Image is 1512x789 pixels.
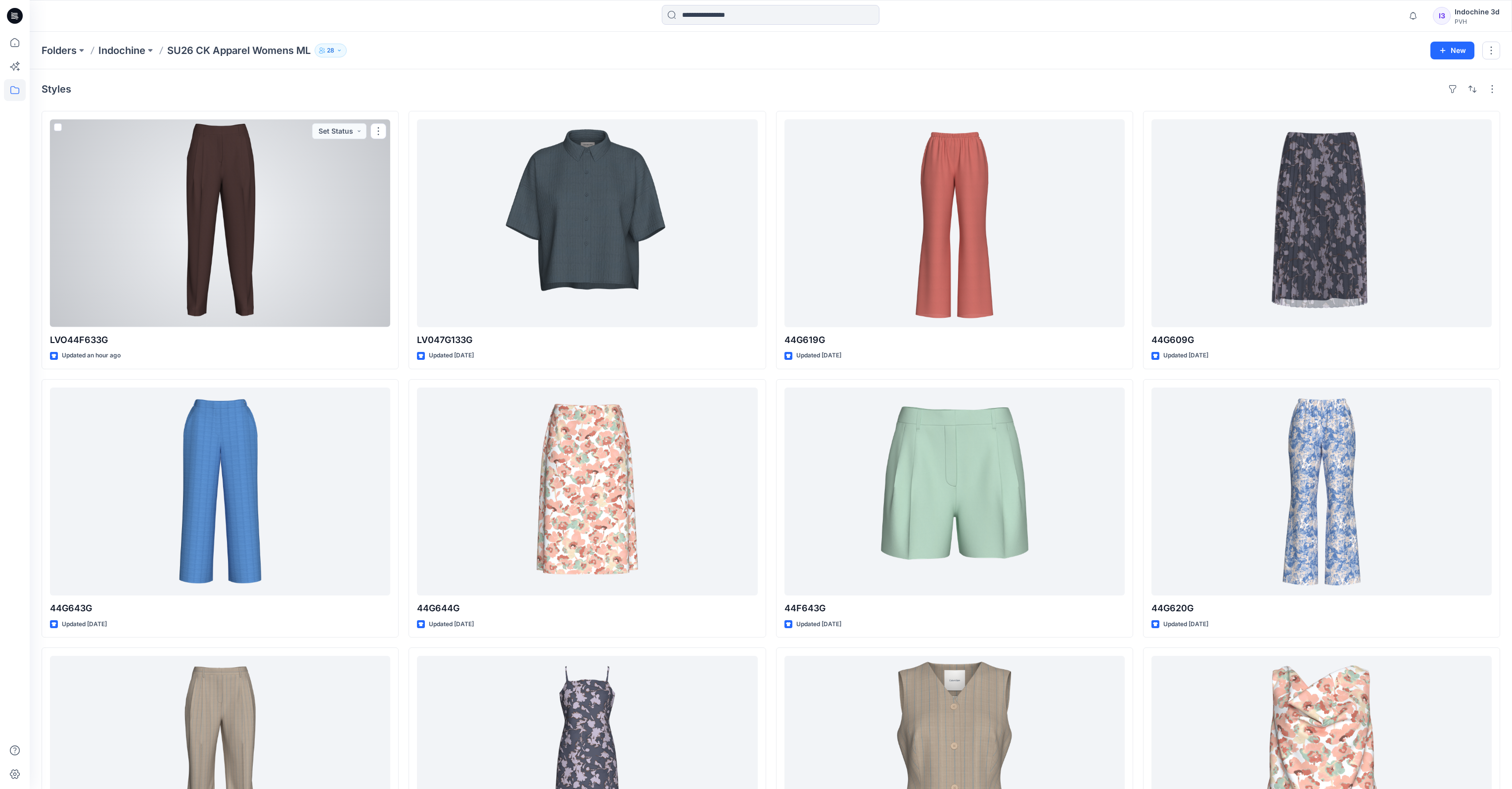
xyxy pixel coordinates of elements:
p: LVO44F633G [50,333,390,347]
div: PVH [1455,18,1500,25]
div: I3 [1433,7,1451,25]
div: Indochine 3d [1455,6,1500,18]
a: LV047G133G [417,119,757,327]
a: 44G619G [784,119,1125,327]
a: LVO44F633G [50,119,390,327]
p: 44G609G [1151,333,1492,347]
p: 44G619G [784,333,1125,347]
p: Updated [DATE] [429,619,474,630]
p: Updated [DATE] [1163,350,1208,361]
h4: Styles [42,83,71,95]
p: Updated [DATE] [796,619,841,630]
a: Indochine [98,44,145,57]
p: 28 [327,45,334,56]
a: 44G644G [417,388,757,595]
p: LV047G133G [417,333,757,347]
a: 44G609G [1151,119,1492,327]
p: SU26 CK Apparel Womens ML [167,44,311,57]
p: 44G643G [50,601,390,615]
button: New [1430,42,1474,59]
p: 44F643G [784,601,1125,615]
p: 44G644G [417,601,757,615]
a: Folders [42,44,77,57]
p: Updated an hour ago [62,350,121,361]
p: Updated [DATE] [62,619,107,630]
p: Updated [DATE] [429,350,474,361]
button: 28 [315,44,347,57]
a: 44G620G [1151,388,1492,595]
a: 44F643G [784,388,1125,595]
p: 44G620G [1151,601,1492,615]
a: 44G643G [50,388,390,595]
p: Updated [DATE] [1163,619,1208,630]
p: Updated [DATE] [796,350,841,361]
